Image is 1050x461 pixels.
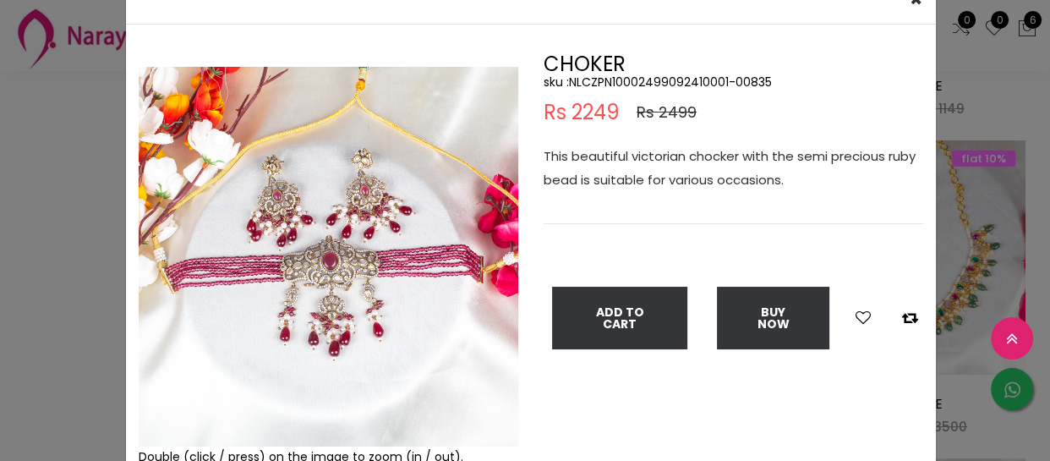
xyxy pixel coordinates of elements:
button: Add to compare [897,307,923,329]
h2: CHOKER [544,54,923,74]
span: Rs 2499 [637,102,697,123]
h5: sku : NLCZPN10002499092410001-00835 [544,74,923,90]
span: Rs 2249 [544,102,620,123]
button: Buy Now [717,287,829,349]
p: This beautiful victorian chocker with the semi precious ruby bead is suitable for various occasions. [544,145,923,192]
button: Add to wishlist [850,307,876,329]
button: Add To Cart [552,287,687,349]
img: Example [139,67,518,447]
